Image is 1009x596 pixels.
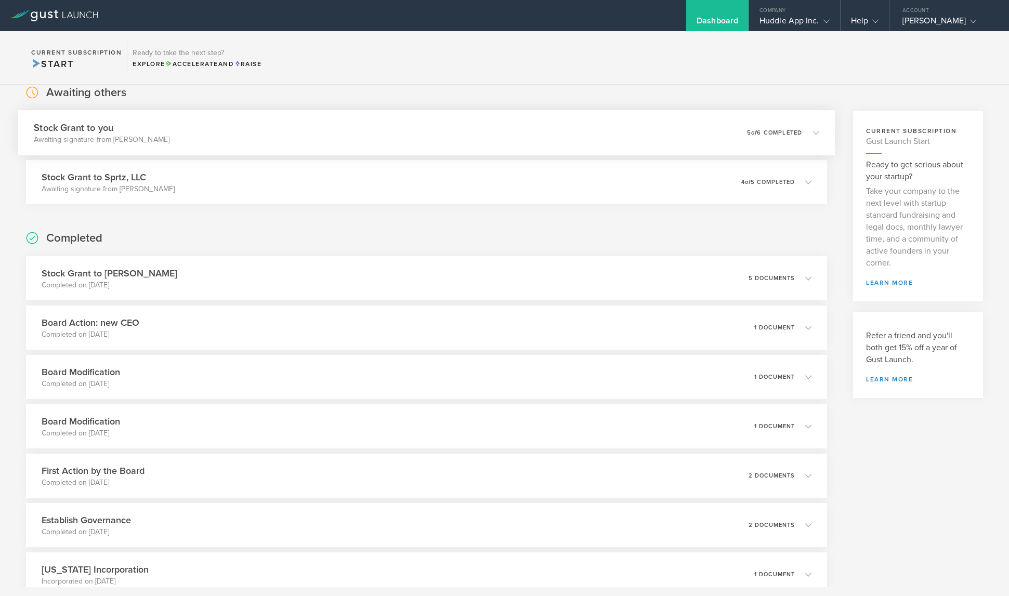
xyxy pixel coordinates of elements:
h2: Completed [46,231,102,246]
h3: Board Modification [42,415,120,428]
p: 5 6 completed [747,130,802,136]
h3: Ready to take the next step? [133,49,261,57]
p: Completed on [DATE] [42,280,177,290]
h3: Board Action: new CEO [42,316,139,329]
h3: current subscription [866,126,970,136]
div: Dashboard [697,16,738,31]
p: 1 document [754,572,795,577]
div: Ready to take the next step?ExploreAccelerateandRaise [127,42,267,74]
h3: Ready to get serious about your startup? [866,159,970,183]
h3: Establish Governance [42,513,131,527]
h3: First Action by the Board [42,464,145,478]
h2: Awaiting others [46,85,126,100]
p: 5 documents [749,275,795,281]
h3: [US_STATE] Incorporation [42,563,149,576]
h3: Stock Grant to you [34,121,169,135]
h3: Stock Grant to Sprtz, LLC [42,170,175,184]
span: Raise [234,60,261,68]
div: Huddle App Inc. [759,16,830,31]
p: Take your company to the next level with startup-standard fundraising and legal docs, monthly law... [866,186,970,269]
span: Accelerate [165,60,218,68]
div: Help [851,16,879,31]
p: Completed on [DATE] [42,428,120,439]
h3: Stock Grant to [PERSON_NAME] [42,267,177,280]
h4: Gust Launch Start [866,136,970,148]
p: 2 documents [749,473,795,479]
a: learn more [866,280,970,286]
div: [PERSON_NAME] [902,16,991,31]
p: Completed on [DATE] [42,329,139,340]
span: and [165,60,234,68]
div: Explore [133,59,261,69]
a: Learn more [866,376,970,382]
p: Completed on [DATE] [42,379,120,389]
p: 1 document [754,374,795,380]
p: 1 document [754,423,795,429]
h3: Refer a friend and you'll both get 15% off a year of Gust Launch. [866,330,970,366]
span: Start [31,58,73,70]
em: of [745,179,751,186]
p: 4 5 completed [741,179,795,185]
em: of [751,129,757,136]
p: Completed on [DATE] [42,478,145,488]
h3: Board Modification [42,365,120,379]
p: Awaiting signature from [PERSON_NAME] [42,184,175,194]
h2: Current Subscription [31,49,122,56]
p: 2 documents [749,522,795,528]
p: Completed on [DATE] [42,527,131,537]
p: Awaiting signature from [PERSON_NAME] [34,135,169,145]
p: 1 document [754,325,795,330]
p: Incorporated on [DATE] [42,576,149,587]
